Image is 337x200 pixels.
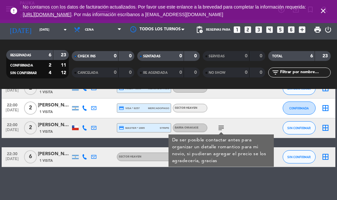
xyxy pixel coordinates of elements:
[24,150,37,163] span: 6
[4,150,20,157] span: 22:30
[283,150,316,163] button: SIN CONFIRMAR
[38,121,71,129] div: [PERSON_NAME]
[289,106,309,110] span: CONFIRMADA
[209,71,225,74] span: NO SHOW
[129,70,133,75] strong: 0
[4,157,20,164] span: [DATE]
[172,137,271,164] div: De ser posible contactar antes para organizar un detalle romantico para mi novio, si pudieran agr...
[10,64,33,67] span: CONFIRMADA
[78,55,96,58] span: CHECK INS
[322,153,329,161] i: border_all
[10,54,31,57] span: RESERVADAS
[39,158,53,163] span: 1 Visita
[287,25,296,34] i: looks_6
[272,55,282,58] span: TOTAL
[38,150,71,158] div: [PERSON_NAME]
[175,107,197,109] span: SECTOR HEAVEN
[276,25,285,34] i: looks_5
[143,71,168,74] span: RE AGENDADA
[254,25,263,34] i: looks_3
[119,125,145,130] span: master * 2895
[61,26,69,34] i: arrow_drop_down
[4,108,20,116] span: [DATE]
[179,70,182,75] strong: 0
[78,71,98,74] span: CANCELADA
[85,28,94,32] span: Cena
[71,12,223,17] a: . Por más información escríbanos a [EMAIL_ADDRESS][DOMAIN_NAME]
[323,54,329,58] strong: 23
[265,25,274,34] i: looks_4
[287,126,311,130] span: SIN CONFIRMAR
[119,125,124,130] i: credit_card
[119,105,124,111] i: credit_card
[283,101,316,115] button: CONFIRMADA
[23,12,71,17] a: [URL][DOMAIN_NAME]
[49,63,51,68] strong: 2
[272,69,279,76] i: filter_list
[160,126,169,130] span: stripe
[49,71,51,75] strong: 4
[24,121,37,134] span: 2
[244,25,252,34] i: looks_two
[10,7,18,15] i: error
[175,87,197,90] span: SECTOR HEAVEN
[143,55,161,58] span: SENTADAS
[260,70,264,75] strong: 0
[24,101,37,115] span: 2
[260,54,264,58] strong: 0
[4,128,20,135] span: [DATE]
[4,88,20,96] span: [DATE]
[195,26,203,34] span: pending_actions
[283,121,316,134] button: SIN CONFIRMAR
[49,53,51,57] strong: 6
[206,28,230,32] span: Reservas para
[287,87,311,90] span: SIN CONFIRMAR
[4,101,20,108] span: 22:00
[233,25,241,34] i: looks_one
[324,26,332,34] i: power_settings_new
[39,129,53,134] span: 1 Visita
[4,121,20,128] span: 22:00
[5,23,36,36] i: [DATE]
[245,54,247,58] strong: 0
[39,109,53,115] span: 1 Visita
[148,106,169,110] span: mercadopago
[119,156,142,158] span: SECTOR HEAVEN
[61,53,67,57] strong: 23
[61,63,67,68] strong: 11
[114,70,117,75] strong: 0
[245,70,247,75] strong: 0
[39,90,53,95] span: 1 Visita
[61,71,67,75] strong: 12
[10,71,37,75] span: SIN CONFIRMAR
[319,7,327,15] i: close
[217,124,225,132] i: subject
[194,54,198,58] strong: 0
[314,26,322,34] span: print
[114,54,117,58] strong: 0
[119,105,140,111] span: visa * 8257
[23,4,306,17] span: No contamos con los datos de facturación actualizados. Por favor use este enlance a la brevedad p...
[287,155,311,159] span: SIN CONFIRMAR
[179,54,182,58] strong: 0
[279,69,330,76] input: Filtrar por nombre...
[322,104,329,112] i: border_all
[298,25,306,34] i: add_box
[38,101,71,109] div: [PERSON_NAME]
[194,70,198,75] strong: 0
[209,55,225,58] span: SERVIDAS
[324,20,332,40] div: LOG OUT
[175,127,198,129] span: BARRA OMAKASE
[310,54,313,58] strong: 6
[322,124,329,132] i: border_all
[129,54,133,58] strong: 0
